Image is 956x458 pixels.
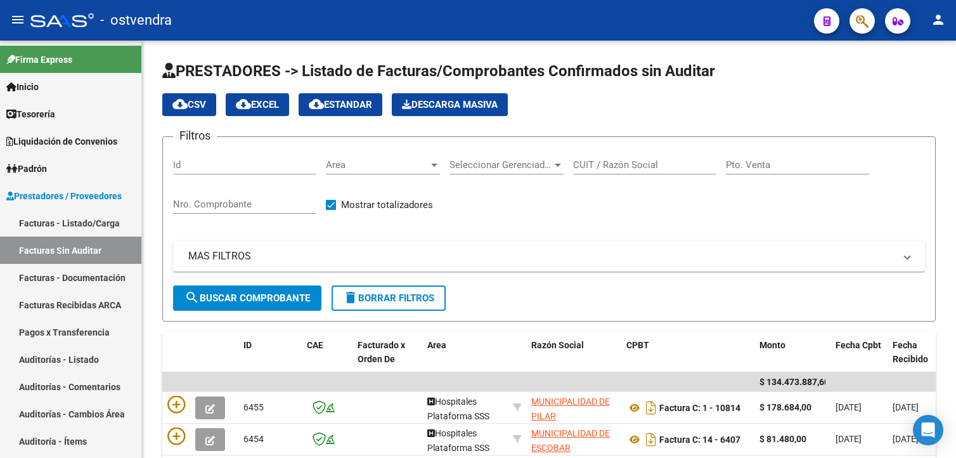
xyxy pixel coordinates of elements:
[531,396,610,421] span: MUNICIPALIDAD DE PILAR
[172,99,206,110] span: CSV
[309,99,372,110] span: Estandar
[526,332,621,388] datatable-header-cell: Razón Social
[6,189,122,203] span: Prestadores / Proveedores
[893,434,919,444] span: [DATE]
[162,62,715,80] span: PRESTADORES -> Listado de Facturas/Comprobantes Confirmados sin Auditar
[243,434,264,444] span: 6454
[754,332,830,388] datatable-header-cell: Monto
[836,402,862,412] span: [DATE]
[759,340,785,350] span: Monto
[172,96,188,112] mat-icon: cloud_download
[343,292,434,304] span: Borrar Filtros
[236,99,279,110] span: EXCEL
[893,340,928,365] span: Fecha Recibido
[352,332,422,388] datatable-header-cell: Facturado x Orden De
[226,93,289,116] button: EXCEL
[188,249,895,263] mat-panel-title: MAS FILTROS
[326,159,429,171] span: Area
[6,53,72,67] span: Firma Express
[173,127,217,145] h3: Filtros
[238,332,302,388] datatable-header-cell: ID
[6,162,47,176] span: Padrón
[6,134,117,148] span: Liquidación de Convenios
[643,429,659,450] i: Descargar documento
[184,290,200,305] mat-icon: search
[341,197,433,213] span: Mostrar totalizadores
[449,159,552,171] span: Seleccionar Gerenciador
[659,435,740,445] strong: Factura C: 14 - 6407
[358,340,405,365] span: Facturado x Orden De
[427,428,489,453] span: Hospitales Plataforma SSS
[100,6,172,34] span: - ostvendra
[643,398,659,418] i: Descargar documento
[299,93,382,116] button: Estandar
[759,377,829,387] span: $ 134.473.887,60
[621,332,754,388] datatable-header-cell: CPBT
[243,402,264,412] span: 6455
[913,415,943,445] div: Open Intercom Messenger
[309,96,324,112] mat-icon: cloud_download
[659,403,740,413] strong: Factura C: 1 - 10814
[531,426,616,453] div: 33999034069
[836,340,881,350] span: Fecha Cpbt
[830,332,888,388] datatable-header-cell: Fecha Cpbt
[759,402,811,412] strong: $ 178.684,00
[836,434,862,444] span: [DATE]
[302,332,352,388] datatable-header-cell: CAE
[531,395,616,421] div: 30999005825
[307,340,323,350] span: CAE
[343,290,358,305] mat-icon: delete
[6,80,39,94] span: Inicio
[888,332,945,388] datatable-header-cell: Fecha Recibido
[427,340,446,350] span: Area
[162,93,216,116] button: CSV
[402,99,498,110] span: Descarga Masiva
[759,434,806,444] strong: $ 81.480,00
[6,107,55,121] span: Tesorería
[332,285,446,311] button: Borrar Filtros
[392,93,508,116] app-download-masive: Descarga masiva de comprobantes (adjuntos)
[184,292,310,304] span: Buscar Comprobante
[427,396,489,421] span: Hospitales Plataforma SSS
[422,332,508,388] datatable-header-cell: Area
[931,12,946,27] mat-icon: person
[531,428,610,453] span: MUNICIPALIDAD DE ESCOBAR
[173,285,321,311] button: Buscar Comprobante
[173,241,925,272] mat-expansion-panel-header: MAS FILTROS
[10,12,25,27] mat-icon: menu
[236,96,251,112] mat-icon: cloud_download
[531,340,584,350] span: Razón Social
[893,402,919,412] span: [DATE]
[392,93,508,116] button: Descarga Masiva
[626,340,649,350] span: CPBT
[243,340,252,350] span: ID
